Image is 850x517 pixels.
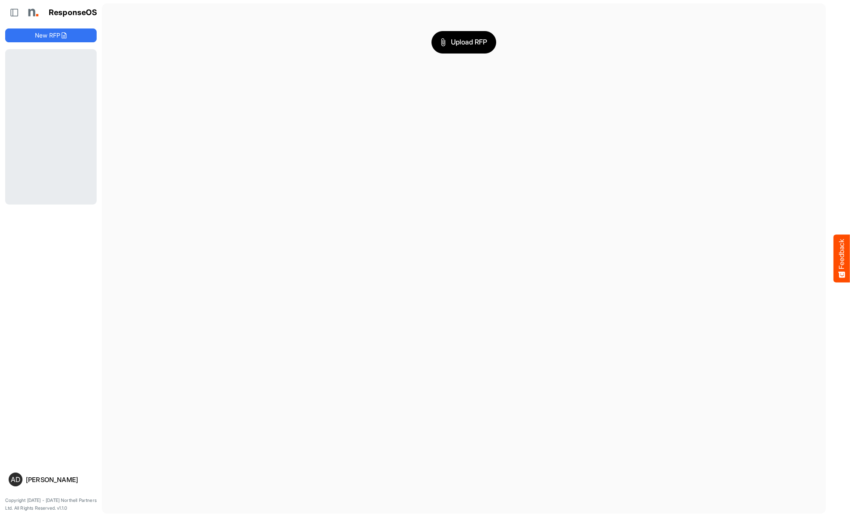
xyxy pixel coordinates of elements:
[441,37,487,48] span: Upload RFP
[431,31,496,54] button: Upload RFP
[834,235,850,283] button: Feedback
[5,49,97,204] div: Loading...
[49,8,98,17] h1: ResponseOS
[24,4,41,21] img: Northell
[5,28,97,42] button: New RFP
[11,476,20,483] span: AD
[5,497,97,512] p: Copyright [DATE] - [DATE] Northell Partners Ltd. All Rights Reserved. v1.1.0
[26,476,93,483] div: [PERSON_NAME]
